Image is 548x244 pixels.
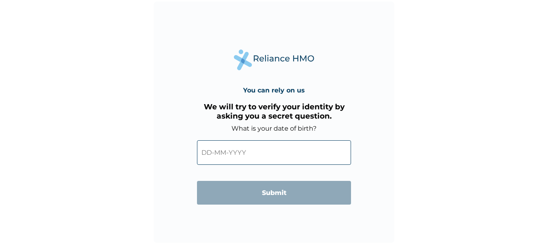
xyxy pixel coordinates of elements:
label: What is your date of birth? [231,125,317,132]
h3: We will try to verify your identity by asking you a secret question. [197,102,351,121]
img: Reliance Health's Logo [234,49,314,70]
input: DD-MM-YYYY [197,140,351,165]
h4: You can rely on us [243,86,305,94]
input: Submit [197,181,351,205]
